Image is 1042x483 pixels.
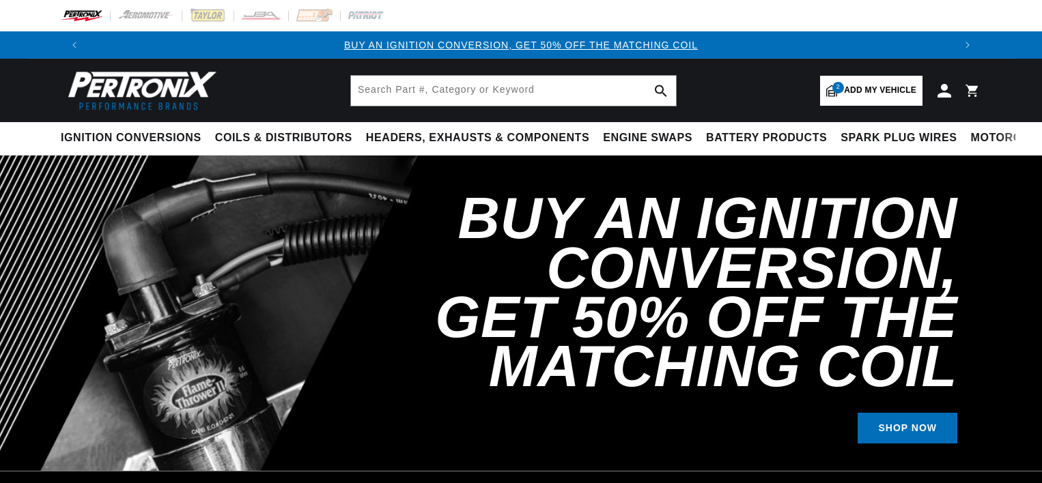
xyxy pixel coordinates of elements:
button: Translation missing: en.sections.announcements.previous_announcement [61,31,88,59]
span: Coils & Distributors [215,131,352,145]
button: search button [646,76,676,106]
input: Search Part #, Category or Keyword [351,76,676,106]
span: Spark Plug Wires [841,131,957,145]
a: 2Add my vehicle [820,76,923,106]
button: Translation missing: en.sections.announcements.next_announcement [954,31,981,59]
a: SHOP NOW [858,413,957,443]
span: Engine Swaps [603,131,692,145]
span: Headers, Exhausts & Components [366,131,589,145]
span: Add my vehicle [844,84,916,97]
summary: Ignition Conversions [61,122,208,154]
h2: Buy an Ignition Conversion, Get 50% off the Matching Coil [374,194,957,391]
span: Ignition Conversions [61,131,201,145]
a: BUY AN IGNITION CONVERSION, GET 50% OFF THE MATCHING COIL [344,40,698,50]
div: 1 of 3 [88,38,954,53]
slideshow-component: Translation missing: en.sections.announcements.announcement_bar [27,31,1015,59]
div: Announcement [88,38,954,53]
summary: Spark Plug Wires [834,122,963,154]
summary: Battery Products [699,122,834,154]
summary: Headers, Exhausts & Components [359,122,596,154]
summary: Engine Swaps [596,122,699,154]
img: Pertronix [61,67,218,114]
span: 2 [832,82,844,93]
span: Battery Products [706,131,827,145]
summary: Coils & Distributors [208,122,359,154]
